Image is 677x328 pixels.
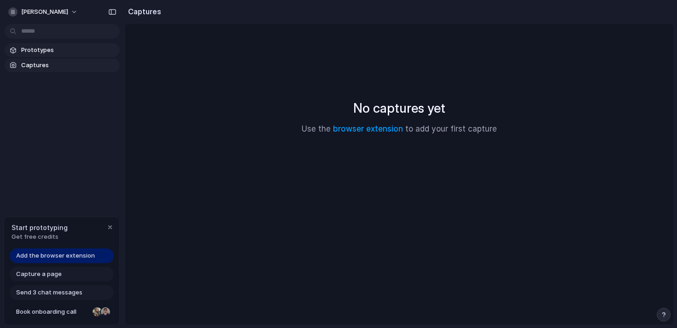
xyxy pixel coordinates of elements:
[10,305,114,319] a: Book onboarding call
[16,251,95,260] span: Add the browser extension
[12,223,68,232] span: Start prototyping
[10,248,114,263] a: Add the browser extension
[16,270,62,279] span: Capture a page
[16,307,89,316] span: Book onboarding call
[5,5,82,19] button: [PERSON_NAME]
[302,123,497,135] p: Use the to add your first capture
[5,43,120,57] a: Prototypes
[92,306,103,317] div: Nicole Kubica
[21,46,116,55] span: Prototypes
[16,288,82,297] span: Send 3 chat messages
[124,6,161,17] h2: Captures
[5,58,120,72] a: Captures
[353,98,445,118] h2: No captures yet
[21,7,68,17] span: [PERSON_NAME]
[21,61,116,70] span: Captures
[333,124,403,133] a: browser extension
[100,306,111,317] div: Christian Iacullo
[12,232,68,242] span: Get free credits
